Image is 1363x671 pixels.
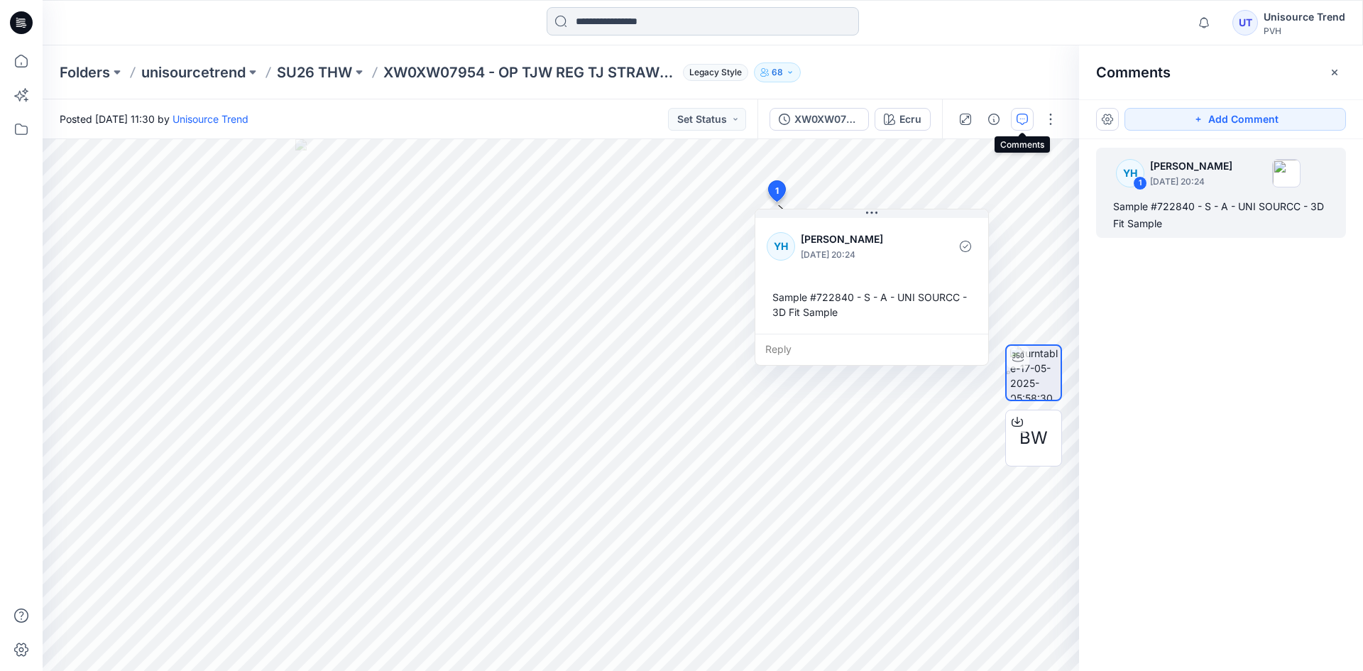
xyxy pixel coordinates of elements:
[1096,64,1171,81] h2: Comments
[1019,425,1048,451] span: BW
[683,64,748,81] span: Legacy Style
[1116,159,1144,187] div: YH
[982,108,1005,131] button: Details
[801,248,916,262] p: [DATE] 20:24
[875,108,931,131] button: Ecru
[1113,198,1329,232] div: Sample #722840 - S - A - UNI SOURCC - 3D Fit Sample
[60,62,110,82] a: Folders
[1232,10,1258,36] div: UT
[60,111,248,126] span: Posted [DATE] 11:30 by
[1133,176,1147,190] div: 1
[767,232,795,261] div: YH
[173,113,248,125] a: Unisource Trend
[775,185,779,197] span: 1
[755,334,988,365] div: Reply
[1010,346,1061,400] img: turntable-17-05-2025-05:58:30
[1150,158,1232,175] p: [PERSON_NAME]
[383,62,677,82] p: XW0XW07954 - OP TJW REG TJ STRAWBERRY TEE_proto
[1150,175,1232,189] p: [DATE] 20:24
[677,62,748,82] button: Legacy Style
[801,231,916,248] p: [PERSON_NAME]
[1264,26,1345,36] div: PVH
[899,111,921,127] div: Ecru
[767,284,977,325] div: Sample #722840 - S - A - UNI SOURCC - 3D Fit Sample
[1264,9,1345,26] div: Unisource Trend
[1124,108,1346,131] button: Add Comment
[770,108,869,131] button: XW0XW07954 - OP TJW REG TJ STRAWBERRY TEE_proto
[141,62,246,82] a: unisourcetrend
[754,62,801,82] button: 68
[772,65,783,80] p: 68
[794,111,860,127] div: XW0XW07954 - OP TJW REG TJ STRAWBERRY TEE_proto
[277,62,352,82] a: SU26 THW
